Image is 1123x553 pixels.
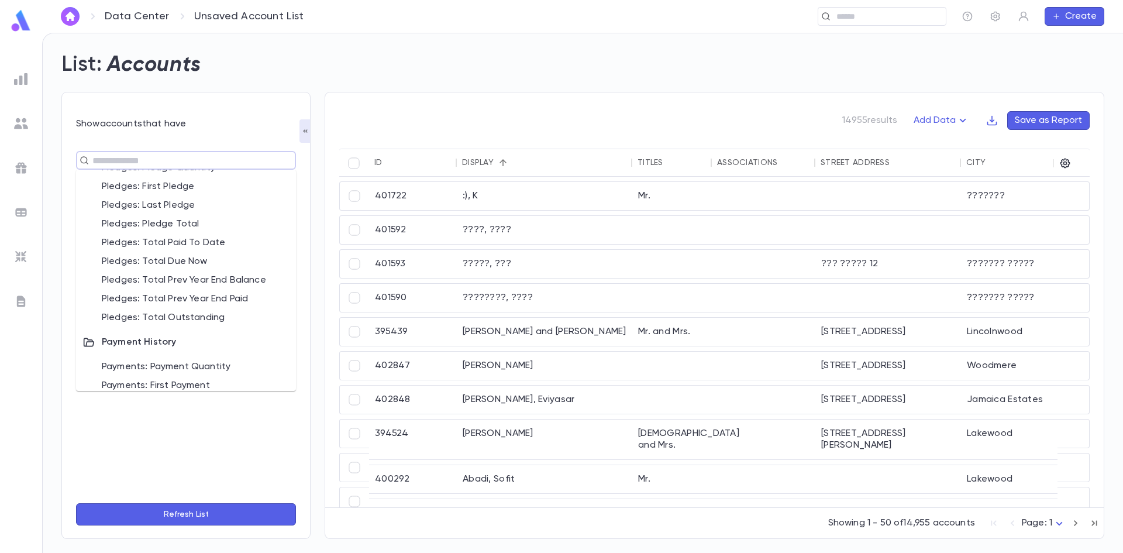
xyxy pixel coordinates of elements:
[9,9,33,32] img: logo
[961,465,1088,493] div: Lakewood
[815,250,961,278] div: ??? ????? 12
[632,182,712,210] div: Mr.
[76,118,296,130] div: Show accounts that have
[961,318,1088,346] div: Lincolnwood
[61,52,102,78] h2: List:
[369,318,457,346] div: 395439
[457,182,632,210] div: :), K
[961,352,1088,380] div: Woodmere
[14,161,28,175] img: campaigns_grey.99e729a5f7ee94e3726e6486bddda8f1.svg
[986,153,1004,172] button: Sort
[961,182,1088,210] div: ???????
[966,158,986,167] div: City
[194,10,304,23] p: Unsaved Account List
[105,10,169,23] a: Data Center
[457,284,632,312] div: ????????, ????
[63,12,77,21] img: home_white.a664292cf8c1dea59945f0da9f25487c.svg
[383,153,401,172] button: Sort
[14,250,28,264] img: imports_grey.530a8a0e642e233f2baf0ef88e8c9fcb.svg
[457,352,632,380] div: [PERSON_NAME]
[76,327,296,358] div: Payment History
[961,284,1088,312] div: ??????? ?????
[374,158,383,167] div: ID
[76,233,296,252] li: Pledges: Total Paid To Date
[369,352,457,380] div: 402847
[815,318,961,346] div: [STREET_ADDRESS]
[76,308,296,327] li: Pledges: Total Outstanding
[457,318,632,346] div: [PERSON_NAME] and [PERSON_NAME]
[457,216,632,244] div: ????, ????
[76,271,296,290] li: Pledges: Total Prev Year End Balance
[1022,518,1052,528] span: Page: 1
[76,177,296,196] li: Pledges: First Pledge
[907,111,977,130] button: Add Data
[457,499,632,539] div: [PERSON_NAME]
[107,52,201,78] h2: Accounts
[815,386,961,414] div: [STREET_ADDRESS]
[462,158,494,167] div: Display
[457,465,632,493] div: Abadi, Sofit
[842,115,897,126] p: 14955 results
[76,252,296,271] li: Pledges: Total Due Now
[369,284,457,312] div: 401590
[961,499,1088,539] div: [PERSON_NAME]
[815,499,961,539] div: 4 [PERSON_NAME]
[632,318,712,346] div: Mr. and Mrs.
[290,157,292,160] button: Close
[961,250,1088,278] div: ??????? ?????
[494,153,512,172] button: Sort
[369,420,457,459] div: 394524
[890,153,908,172] button: Sort
[369,465,457,493] div: 400292
[14,294,28,308] img: letters_grey.7941b92b52307dd3b8a917253454ce1c.svg
[1045,7,1104,26] button: Create
[76,503,296,525] button: Refresh List
[369,499,457,539] div: 395100
[632,465,712,493] div: Mr.
[632,420,712,459] div: [DEMOGRAPHIC_DATA] and Mrs.
[961,386,1088,414] div: Jamaica Estates
[828,517,975,529] p: Showing 1 - 50 of 14,955 accounts
[14,205,28,219] img: batches_grey.339ca447c9d9533ef1741baa751efc33.svg
[961,420,1088,459] div: Lakewood
[1007,111,1090,130] button: Save as Report
[457,420,632,459] div: [PERSON_NAME]
[76,376,296,395] li: Payments: First Payment
[369,250,457,278] div: 401593
[638,158,663,167] div: Titles
[369,182,457,210] div: 401722
[815,420,961,459] div: [STREET_ADDRESS][PERSON_NAME]
[457,250,632,278] div: ?????, ???
[369,216,457,244] div: 401592
[76,215,296,233] li: Pledges: Pledge Total
[632,499,712,539] div: Mr. and Mrs.
[821,158,890,167] div: Street Address
[76,290,296,308] li: Pledges: Total Prev Year End Paid
[717,158,777,167] div: Associations
[14,72,28,86] img: reports_grey.c525e4749d1bce6a11f5fe2a8de1b229.svg
[76,358,296,376] li: Payments: Payment Quantity
[76,196,296,215] li: Pledges: Last Pledge
[815,352,961,380] div: [STREET_ADDRESS]
[1022,514,1066,533] div: Page: 1
[14,116,28,130] img: students_grey.60c7aba0da46da39d6d829b817ac14fc.svg
[663,153,682,172] button: Sort
[369,386,457,414] div: 402848
[457,386,632,414] div: [PERSON_NAME], Eviyasar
